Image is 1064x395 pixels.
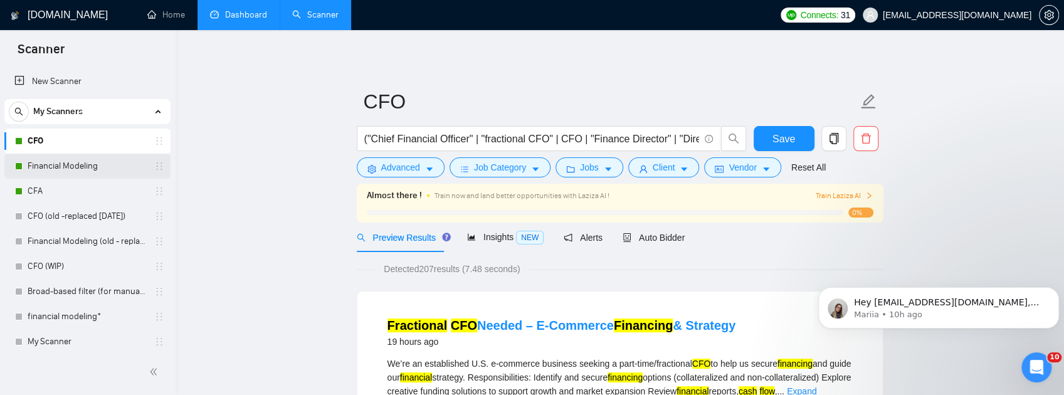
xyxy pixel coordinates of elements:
[375,262,529,276] span: Detected 207 results (7.48 seconds)
[556,157,623,177] button: folderJobscaret-down
[639,164,648,174] span: user
[292,9,339,20] a: searchScanner
[704,157,781,177] button: idcardVendorcaret-down
[822,133,846,144] span: copy
[722,133,745,144] span: search
[564,233,603,243] span: Alerts
[367,189,422,203] span: Almost there !
[28,279,147,304] a: Broad-based filter (for manual applications)
[28,229,147,254] a: Financial Modeling (old - replaced [DATE])
[1039,10,1059,20] a: setting
[762,164,771,174] span: caret-down
[715,164,724,174] span: idcard
[28,129,147,154] a: CFO
[848,208,873,218] span: 0%
[721,126,746,151] button: search
[210,9,267,20] a: dashboardDashboard
[441,231,452,243] div: Tooltip anchor
[614,319,673,332] mark: Financing
[28,204,147,229] a: CFO (old -replaced [DATE])
[28,329,147,354] a: My Scanner
[28,179,147,204] a: CFA
[608,372,643,382] mark: financing
[692,359,711,369] mark: CFO
[866,11,875,19] span: user
[357,233,366,242] span: search
[1021,352,1051,382] iframe: Intercom live chat
[154,136,164,146] span: holder
[821,126,846,151] button: copy
[154,186,164,196] span: holder
[381,161,420,174] span: Advanced
[4,69,171,94] li: New Scanner
[9,107,28,116] span: search
[14,69,161,94] a: New Scanner
[623,233,631,242] span: robot
[9,102,29,122] button: search
[154,337,164,347] span: holder
[149,366,162,378] span: double-left
[364,86,858,117] input: Scanner name...
[653,161,675,174] span: Client
[566,164,575,174] span: folder
[467,233,476,241] span: area-chart
[467,232,544,242] span: Insights
[680,164,688,174] span: caret-down
[860,93,877,110] span: edit
[387,319,448,332] mark: Fractional
[604,164,613,174] span: caret-down
[8,40,75,66] span: Scanner
[815,190,873,202] button: Train Laziza AI
[777,359,813,369] mark: financing
[357,233,447,243] span: Preview Results
[800,8,838,22] span: Connects:
[367,164,376,174] span: setting
[813,261,1064,349] iframe: Intercom notifications message
[729,161,756,174] span: Vendor
[705,135,713,143] span: info-circle
[564,233,572,242] span: notification
[791,161,826,174] a: Reset All
[435,191,609,200] span: Train now and land better opportunities with Laziza AI !
[531,164,540,174] span: caret-down
[786,10,796,20] img: upwork-logo.png
[854,133,878,144] span: delete
[516,231,544,245] span: NEW
[841,8,850,22] span: 31
[400,372,432,382] mark: financial
[154,261,164,271] span: holder
[28,254,147,279] a: CFO (WIP)
[11,6,19,26] img: logo
[451,319,477,332] mark: CFO
[623,233,685,243] span: Auto Bidder
[387,334,736,349] div: 19 hours ago
[754,126,814,151] button: Save
[1047,352,1061,362] span: 10
[387,319,736,332] a: Fractional CFONeeded – E-CommerceFinancing& Strategy
[425,164,434,174] span: caret-down
[1039,5,1059,25] button: setting
[474,161,526,174] span: Job Category
[460,164,469,174] span: bars
[1040,10,1058,20] span: setting
[154,236,164,246] span: holder
[364,131,699,147] input: Search Freelance Jobs...
[772,131,795,147] span: Save
[154,287,164,297] span: holder
[154,312,164,322] span: holder
[450,157,550,177] button: barsJob Categorycaret-down
[853,126,878,151] button: delete
[147,9,185,20] a: homeHome
[357,157,445,177] button: settingAdvancedcaret-down
[33,99,83,124] span: My Scanners
[628,157,700,177] button: userClientcaret-down
[154,161,164,171] span: holder
[28,154,147,179] a: Financial Modeling
[28,304,147,329] a: financial modeling*
[154,211,164,221] span: holder
[580,161,599,174] span: Jobs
